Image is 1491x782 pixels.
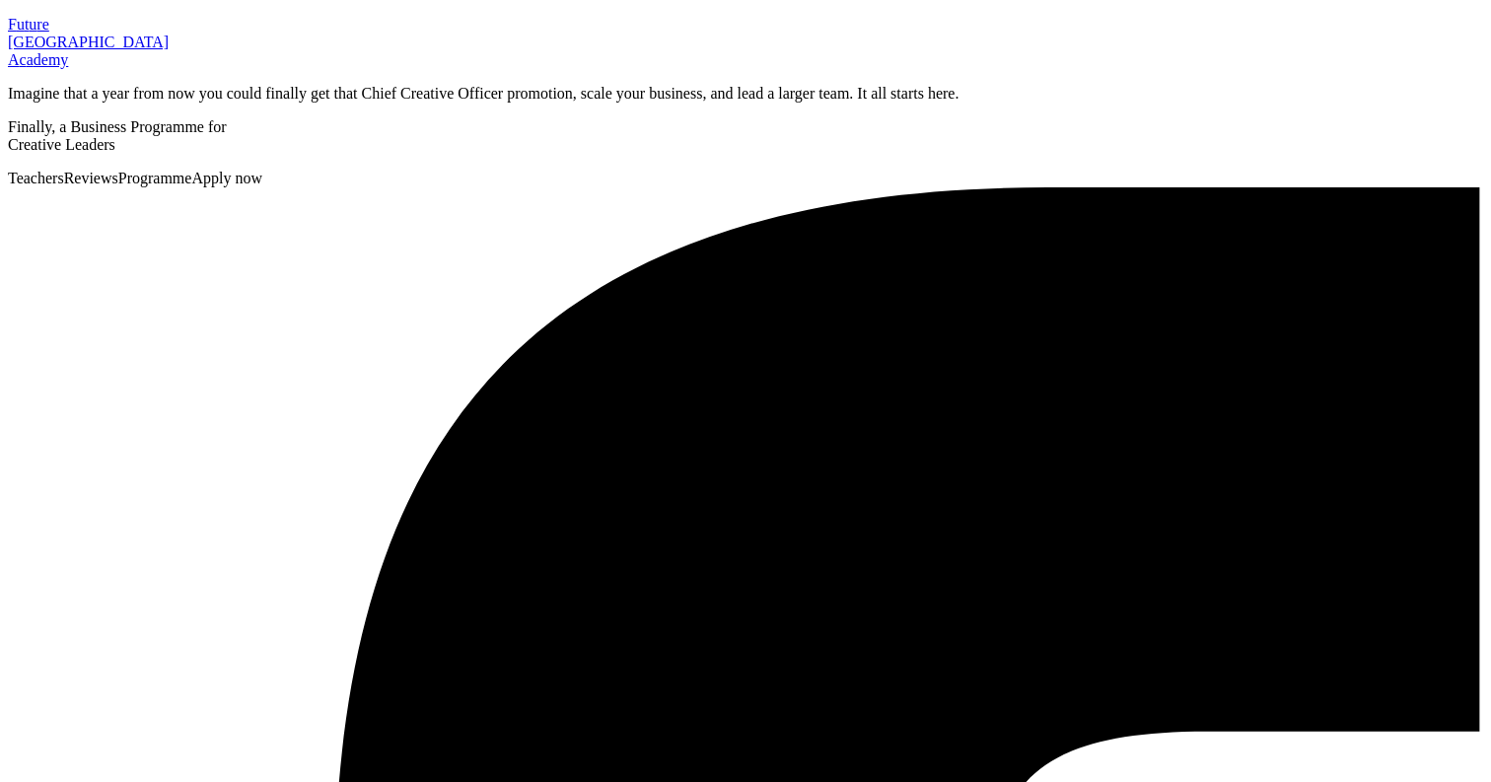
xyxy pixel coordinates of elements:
[191,170,262,186] span: Apply now
[8,16,1483,69] a: Future[GEOGRAPHIC_DATA]Academy
[118,170,192,186] span: Programme
[8,118,1483,154] p: Finally, a Business Programme for Creative Leaders
[29,16,36,33] span: u
[17,16,25,33] span: u
[89,170,93,186] span: i
[8,16,1483,69] p: F t re [GEOGRAPHIC_DATA] c demy
[64,170,118,186] span: Rev ews
[8,85,1483,103] p: Imagine that a year from now you could finally get that Chief Creative Officer promotion, scale y...
[8,170,64,186] span: Teachers
[27,51,34,68] span: a
[8,51,20,68] span: A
